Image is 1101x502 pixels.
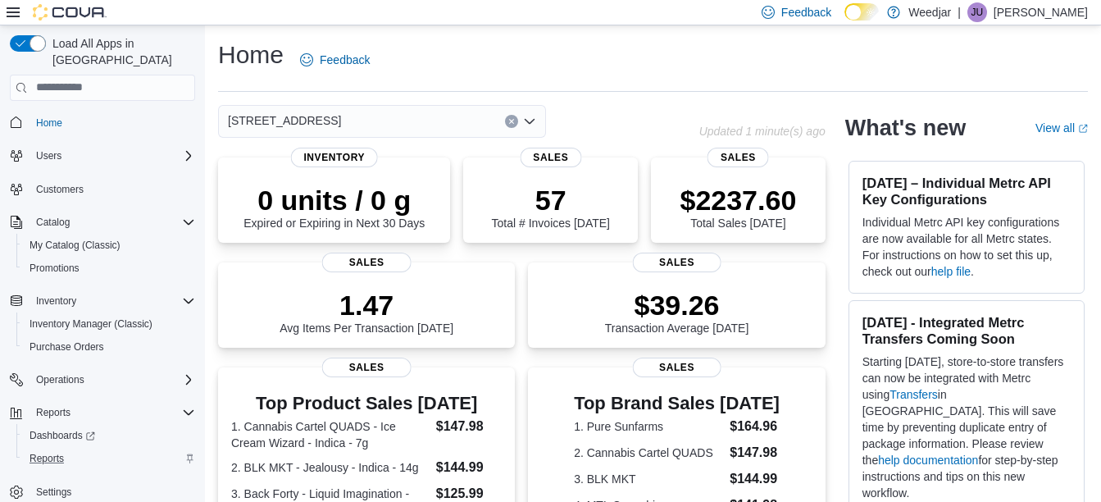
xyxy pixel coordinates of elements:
[23,426,195,445] span: Dashboards
[36,406,71,419] span: Reports
[908,2,951,22] p: Weedjar
[36,486,71,499] span: Settings
[30,146,195,166] span: Users
[730,443,780,463] dd: $147.98
[30,212,76,232] button: Catalog
[844,3,879,21] input: Dark Mode
[30,146,68,166] button: Users
[520,148,581,167] span: Sales
[36,294,76,308] span: Inventory
[574,418,723,435] dt: 1. Pure Sunfarms
[30,180,90,199] a: Customers
[781,4,831,21] span: Feedback
[994,2,1088,22] p: [PERSON_NAME]
[36,116,62,130] span: Home
[30,291,195,311] span: Inventory
[231,418,430,451] dt: 1. Cannabis Cartel QUADS - Ice Cream Wizard - Indica - 7g
[3,111,202,135] button: Home
[30,370,91,390] button: Operations
[3,211,202,234] button: Catalog
[30,179,195,199] span: Customers
[30,212,195,232] span: Catalog
[680,184,796,230] div: Total Sales [DATE]
[322,253,412,272] span: Sales
[280,289,453,335] div: Avg Items Per Transaction [DATE]
[632,358,721,377] span: Sales
[30,403,77,422] button: Reports
[30,112,195,133] span: Home
[16,234,202,257] button: My Catalog (Classic)
[228,111,341,130] span: [STREET_ADDRESS]
[23,258,195,278] span: Promotions
[844,21,845,21] span: Dark Mode
[730,417,780,436] dd: $164.96
[231,459,430,476] dt: 2. BLK MKT - Jealousy - Indica - 14g
[243,184,425,230] div: Expired or Expiring in Next 30 Days
[293,43,376,76] a: Feedback
[23,314,159,334] a: Inventory Manager (Classic)
[574,445,723,461] dt: 2. Cannabis Cartel QUADS
[280,289,453,322] p: 1.47
[680,184,796,217] p: $2237.60
[16,313,202,335] button: Inventory Manager (Classic)
[30,262,80,275] span: Promotions
[23,235,195,255] span: My Catalog (Classic)
[3,368,202,391] button: Operations
[523,115,536,128] button: Open list of options
[605,289,749,335] div: Transaction Average [DATE]
[30,481,195,502] span: Settings
[23,449,195,468] span: Reports
[878,454,978,467] a: help documentation
[231,394,502,413] h3: Top Product Sales [DATE]
[322,358,412,377] span: Sales
[730,469,780,489] dd: $144.99
[436,417,503,436] dd: $147.98
[699,125,826,138] p: Updated 1 minute(s) ago
[931,265,971,278] a: help file
[320,52,370,68] span: Feedback
[23,337,111,357] a: Purchase Orders
[574,394,780,413] h3: Top Brand Sales [DATE]
[30,317,152,331] span: Inventory Manager (Classic)
[30,340,104,354] span: Purchase Orders
[505,115,518,128] button: Clear input
[23,235,127,255] a: My Catalog (Classic)
[967,2,987,22] div: Jahmil Uttley
[36,149,61,162] span: Users
[845,115,966,141] h2: What's new
[862,175,1071,208] h3: [DATE] – Individual Metrc API Key Configurations
[16,447,202,470] button: Reports
[218,39,284,71] h1: Home
[33,4,107,21] img: Cova
[290,148,378,167] span: Inventory
[30,239,121,252] span: My Catalog (Classic)
[971,2,984,22] span: JU
[16,257,202,280] button: Promotions
[36,216,70,229] span: Catalog
[605,289,749,322] p: $39.26
[30,482,78,502] a: Settings
[23,258,86,278] a: Promotions
[1078,124,1088,134] svg: External link
[30,429,95,442] span: Dashboards
[862,314,1071,347] h3: [DATE] - Integrated Metrc Transfers Coming Soon
[36,183,84,196] span: Customers
[436,458,503,477] dd: $144.99
[632,253,721,272] span: Sales
[3,290,202,313] button: Inventory
[30,403,195,422] span: Reports
[23,449,71,468] a: Reports
[30,113,69,133] a: Home
[3,177,202,201] button: Customers
[243,184,425,217] p: 0 units / 0 g
[30,291,83,311] button: Inventory
[23,426,102,445] a: Dashboards
[889,388,938,401] a: Transfers
[23,314,195,334] span: Inventory Manager (Classic)
[36,373,84,386] span: Operations
[492,184,610,217] p: 57
[574,471,723,487] dt: 3. BLK MKT
[30,452,64,465] span: Reports
[958,2,961,22] p: |
[707,148,769,167] span: Sales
